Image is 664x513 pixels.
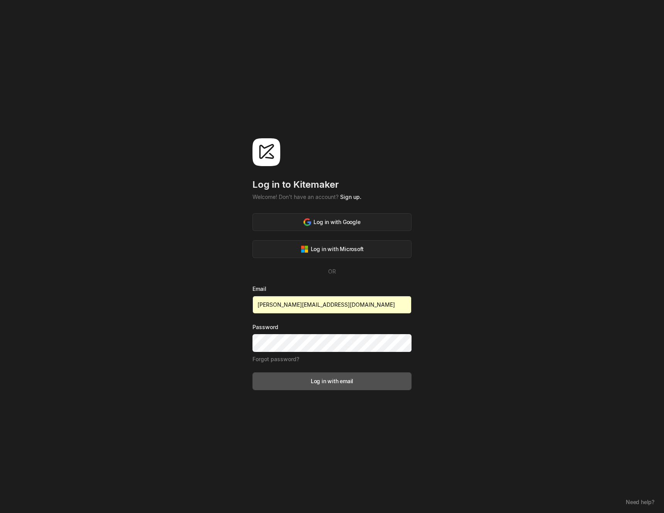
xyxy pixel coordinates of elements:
button: Log in with email [252,372,412,390]
button: Log in with Microsoft [252,240,412,258]
img: svg%3e [301,245,308,253]
label: Password [252,323,412,331]
label: Email [252,285,412,293]
div: Welcome! Don't have an account? [252,193,412,201]
button: Log in with Google [252,213,412,231]
div: Log in with email [311,377,353,385]
button: Need help? [622,496,658,507]
input: yourname@company.com [252,296,412,314]
img: svg%3e [252,138,280,166]
div: Log in with Microsoft [301,245,364,253]
div: OR [252,267,412,275]
a: Sign up. [340,194,361,200]
a: Forgot password? [252,356,299,362]
img: svg%3e [303,218,311,226]
div: Log in to Kitemaker [252,178,412,191]
div: Log in with Google [303,218,360,226]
